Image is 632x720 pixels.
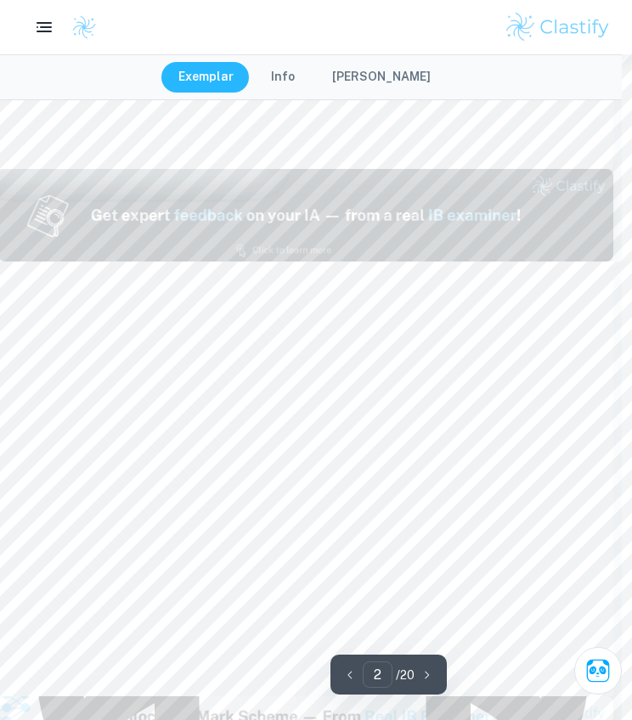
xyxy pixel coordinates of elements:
[574,647,622,695] button: Ask Clai
[61,14,97,40] a: Clastify logo
[161,62,251,93] button: Exemplar
[254,62,312,93] button: Info
[396,666,415,684] p: / 20
[315,62,448,93] button: [PERSON_NAME]
[71,14,97,40] img: Clastify logo
[504,10,612,44] img: Clastify logo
